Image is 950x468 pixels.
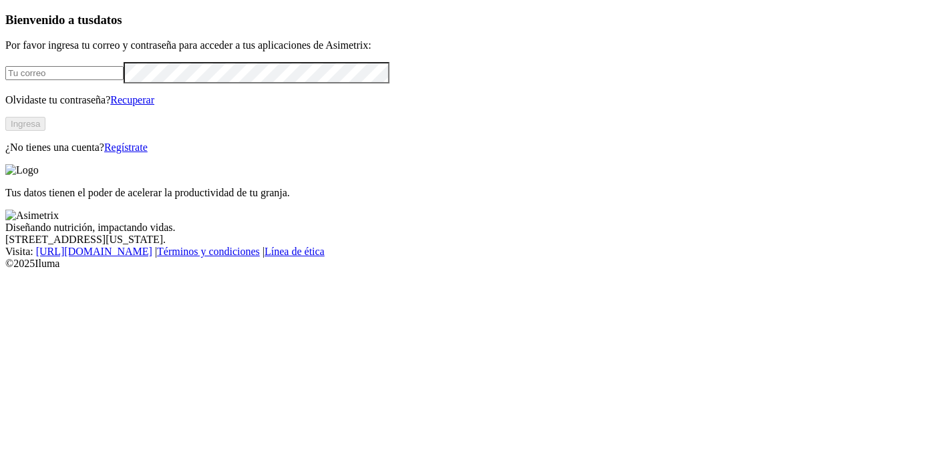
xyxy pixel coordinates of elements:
div: Visita : | | [5,246,945,258]
div: Diseñando nutrición, impactando vidas. [5,222,945,234]
input: Tu correo [5,66,124,80]
a: [URL][DOMAIN_NAME] [36,246,152,257]
a: Línea de ética [265,246,325,257]
p: Olvidaste tu contraseña? [5,94,945,106]
span: datos [94,13,122,27]
a: Términos y condiciones [157,246,260,257]
h3: Bienvenido a tus [5,13,945,27]
img: Logo [5,164,39,176]
img: Asimetrix [5,210,59,222]
p: ¿No tienes una cuenta? [5,142,945,154]
div: [STREET_ADDRESS][US_STATE]. [5,234,945,246]
a: Recuperar [110,94,154,105]
button: Ingresa [5,117,45,131]
p: Tus datos tienen el poder de acelerar la productividad de tu granja. [5,187,945,199]
div: © 2025 Iluma [5,258,945,270]
a: Regístrate [104,142,148,153]
p: Por favor ingresa tu correo y contraseña para acceder a tus aplicaciones de Asimetrix: [5,39,945,51]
